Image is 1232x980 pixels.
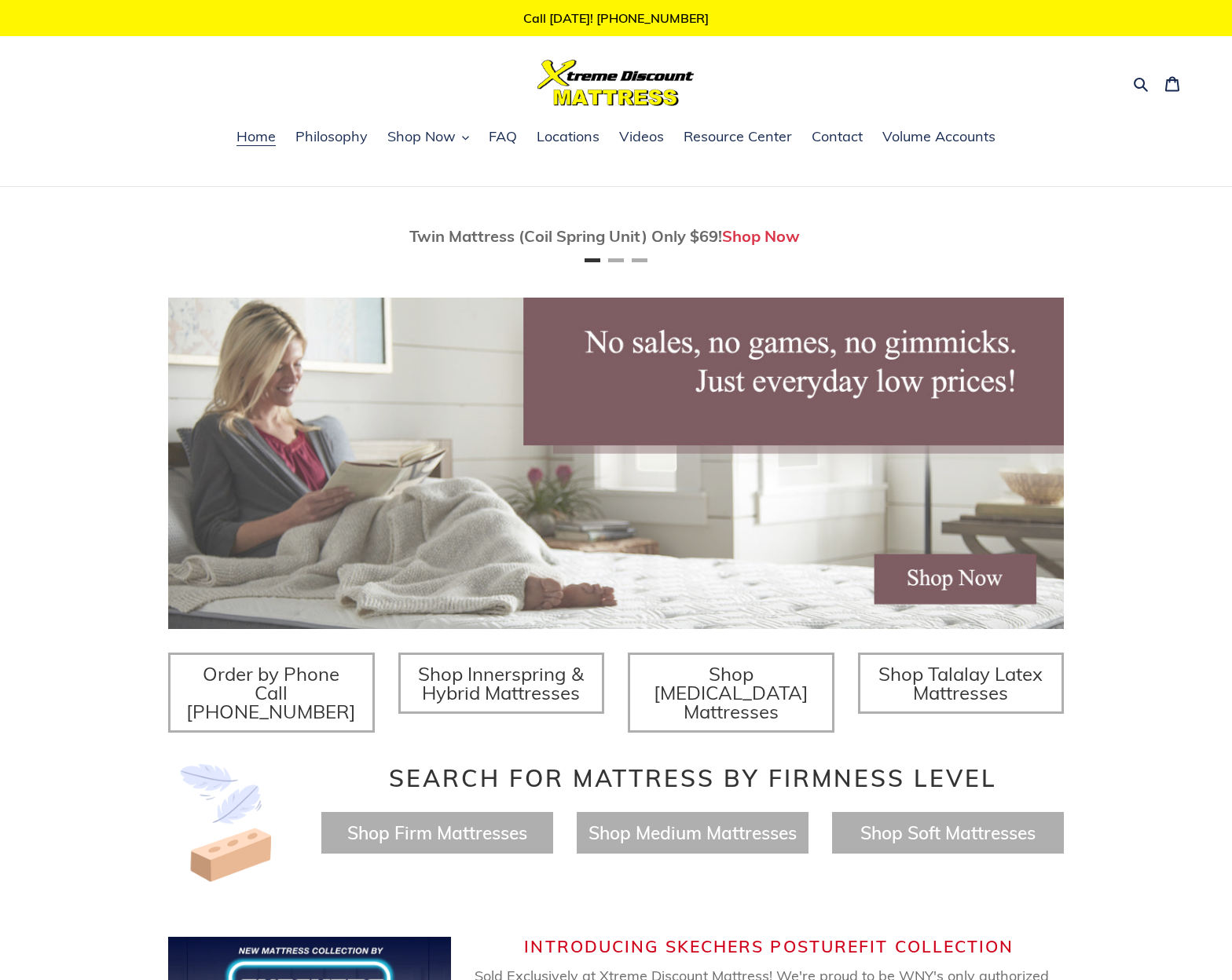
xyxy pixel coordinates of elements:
span: Shop Now [387,127,456,146]
img: Image-of-brick- and-feather-representing-firm-and-soft-feel [168,764,286,882]
img: Xtreme Discount Mattress [537,60,695,106]
a: Locations [529,126,607,149]
span: Order by Phone Call [PHONE_NUMBER] [186,662,356,723]
button: Page 2 [608,258,624,262]
span: Philosophy [295,127,368,146]
button: Shop Now [379,126,477,149]
a: Resource Center [676,126,800,149]
button: Page 1 [585,258,600,262]
a: Shop Talalay Latex Mattresses [858,653,1065,714]
button: Page 3 [632,258,647,262]
span: Volume Accounts [882,127,995,146]
a: Shop Soft Mattresses [860,821,1036,844]
span: Twin Mattress (Coil Spring Unit) Only $69! [409,226,722,246]
a: Shop Now [722,226,800,246]
a: Contact [804,126,871,149]
a: Shop Firm Mattresses [347,821,527,844]
span: Shop Talalay Latex Mattresses [878,662,1043,704]
span: Shop [MEDICAL_DATA] Mattresses [654,662,808,723]
span: Search for Mattress by Firmness Level [389,763,997,793]
span: Videos [619,127,664,146]
a: Order by Phone Call [PHONE_NUMBER] [168,653,375,733]
span: FAQ [489,127,517,146]
img: herobannermay2022-1652879215306_1200x.jpg [168,298,1064,629]
span: Introducing Skechers Posturefit Collection [524,936,1014,956]
span: Home [236,127,276,146]
a: Volume Accounts [874,126,1003,149]
a: Shop Medium Mattresses [588,821,797,844]
span: Contact [812,127,863,146]
a: FAQ [481,126,525,149]
a: Shop [MEDICAL_DATA] Mattresses [628,653,834,733]
span: Shop Innerspring & Hybrid Mattresses [418,662,584,704]
a: Videos [611,126,672,149]
span: Resource Center [684,127,792,146]
span: Locations [537,127,599,146]
a: Shop Innerspring & Hybrid Mattresses [398,653,605,714]
a: Home [229,126,284,149]
a: Philosophy [288,126,376,149]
